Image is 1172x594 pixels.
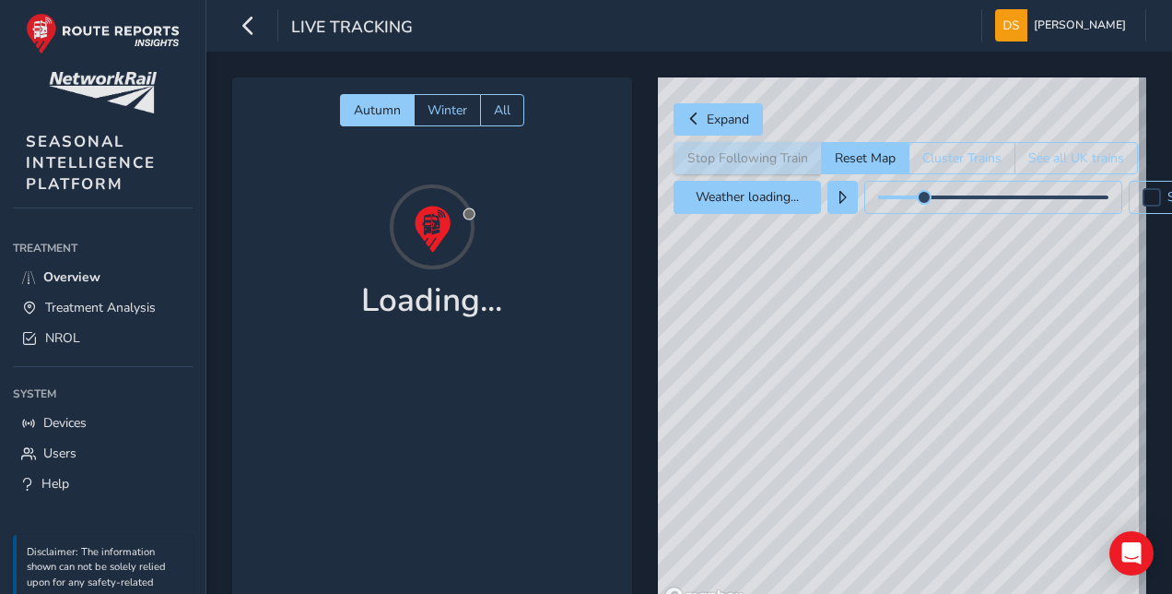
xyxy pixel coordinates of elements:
[43,414,87,432] span: Devices
[707,111,749,128] span: Expand
[674,103,763,136] button: Expand
[995,9,1132,42] button: [PERSON_NAME]
[13,292,193,323] a: Treatment Analysis
[13,438,193,469] a: Users
[43,445,76,462] span: Users
[13,323,193,353] a: NROL
[45,329,80,347] span: NROL
[43,268,100,286] span: Overview
[41,475,69,493] span: Help
[26,131,156,195] span: SEASONAL INTELLIGENCE PLATFORM
[361,281,502,320] h1: Loading...
[1034,9,1126,42] span: [PERSON_NAME]
[494,101,510,119] span: All
[13,380,193,408] div: System
[354,101,401,119] span: Autumn
[908,142,1014,174] button: Cluster Trains
[995,9,1027,42] img: diamond-layout
[13,262,193,292] a: Overview
[340,94,414,126] button: Autumn
[13,408,193,438] a: Devices
[480,94,524,126] button: All
[49,72,157,113] img: customer logo
[13,234,193,262] div: Treatment
[414,94,480,126] button: Winter
[1109,531,1154,576] div: Open Intercom Messenger
[428,101,467,119] span: Winter
[821,142,908,174] button: Reset Map
[45,299,156,316] span: Treatment Analysis
[291,16,413,42] span: Live Tracking
[13,469,193,499] a: Help
[674,181,821,214] button: Weather loading...
[26,13,180,54] img: rr logo
[1014,142,1138,174] button: See all UK trains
